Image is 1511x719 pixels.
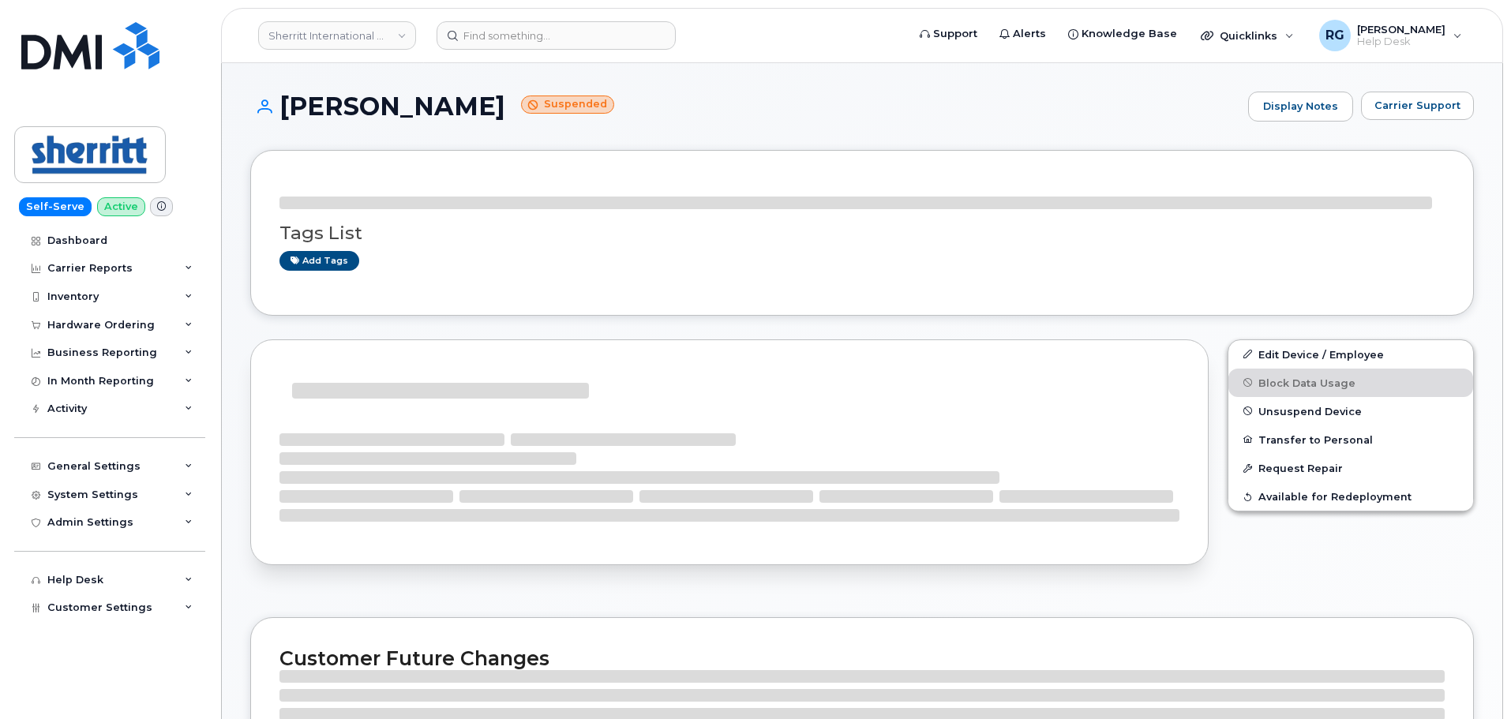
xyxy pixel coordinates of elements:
[1248,92,1353,122] a: Display Notes
[1228,454,1473,482] button: Request Repair
[1228,482,1473,511] button: Available for Redeployment
[279,223,1445,243] h3: Tags List
[1228,340,1473,369] a: Edit Device / Employee
[1374,98,1460,113] span: Carrier Support
[1258,405,1362,417] span: Unsuspend Device
[521,95,614,114] small: Suspended
[279,251,359,271] a: Add tags
[250,92,1240,120] h1: [PERSON_NAME]
[1228,397,1473,425] button: Unsuspend Device
[1228,425,1473,454] button: Transfer to Personal
[279,646,1445,670] h2: Customer Future Changes
[1258,491,1412,503] span: Available for Redeployment
[1361,92,1474,120] button: Carrier Support
[1228,369,1473,397] button: Block Data Usage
